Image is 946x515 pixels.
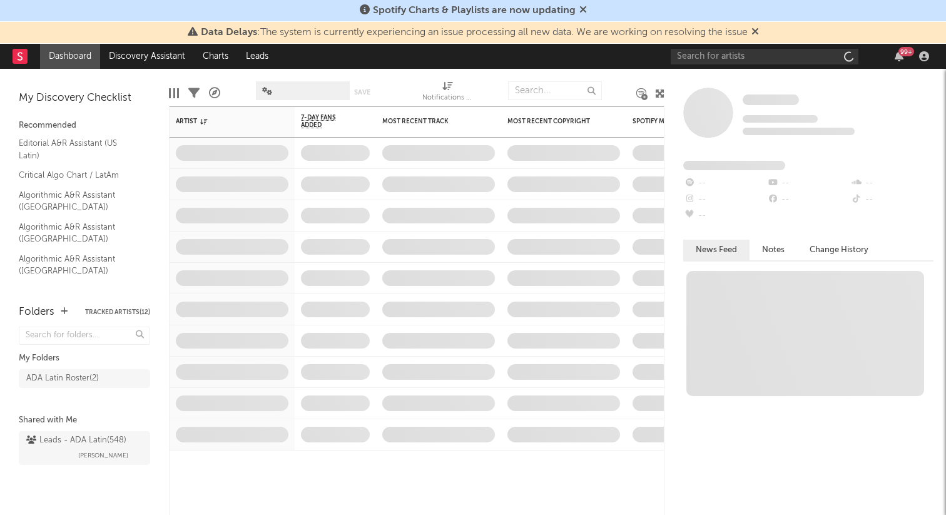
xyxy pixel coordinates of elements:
span: Some Artist [743,94,799,105]
button: Change History [797,240,881,260]
div: -- [850,175,933,191]
div: Filters [188,75,200,111]
span: Dismiss [579,6,587,16]
div: Edit Columns [169,75,179,111]
a: Discovery Assistant [100,44,194,69]
span: Data Delays [201,28,257,38]
a: Leads - ADA Latin(548)[PERSON_NAME] [19,431,150,465]
a: Some Artist [743,94,799,106]
div: -- [766,175,850,191]
input: Search for artists [671,49,858,64]
div: A&R Pipeline [209,75,220,111]
div: -- [850,191,933,208]
input: Search for folders... [19,327,150,345]
a: ADA Latin Roster(2) [19,369,150,388]
div: Notifications (Artist) [422,75,472,111]
a: Algorithmic A&R Assistant ([GEOGRAPHIC_DATA]) [19,220,138,246]
a: Leads [237,44,277,69]
div: Most Recent Copyright [507,118,601,125]
div: Folders [19,305,54,320]
button: 99+ [895,51,903,61]
div: Artist [176,118,270,125]
span: 0 fans last week [743,128,855,135]
a: Editorial A&R Assistant (US Latin) [19,136,138,162]
div: My Discovery Checklist [19,91,150,106]
a: Critical Algo Chart / LatAm [19,168,138,182]
a: Charts [194,44,237,69]
div: My Folders [19,351,150,366]
div: Shared with Me [19,413,150,428]
div: -- [766,191,850,208]
span: 7-Day Fans Added [301,114,351,129]
div: Leads - ADA Latin ( 548 ) [26,433,126,448]
div: 99 + [898,47,914,56]
a: Algorithmic A&R Assistant ([GEOGRAPHIC_DATA]) [19,252,138,278]
span: [PERSON_NAME] [78,448,128,463]
span: : The system is currently experiencing an issue processing all new data. We are working on resolv... [201,28,748,38]
a: Dashboard [40,44,100,69]
div: ADA Latin Roster ( 2 ) [26,371,99,386]
div: Notifications (Artist) [422,91,472,106]
div: -- [683,208,766,224]
span: Spotify Charts & Playlists are now updating [373,6,576,16]
span: Tracking Since: [DATE] [743,115,818,123]
input: Search... [508,81,602,100]
button: Notes [750,240,797,260]
button: News Feed [683,240,750,260]
div: -- [683,175,766,191]
span: Fans Added by Platform [683,161,785,170]
button: Tracked Artists(12) [85,309,150,315]
span: Dismiss [751,28,759,38]
div: Most Recent Track [382,118,476,125]
div: Spotify Monthly Listeners [633,118,726,125]
button: Save [354,89,370,96]
a: Algorithmic A&R Assistant ([GEOGRAPHIC_DATA]) [19,188,138,214]
div: -- [683,191,766,208]
div: Recommended [19,118,150,133]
